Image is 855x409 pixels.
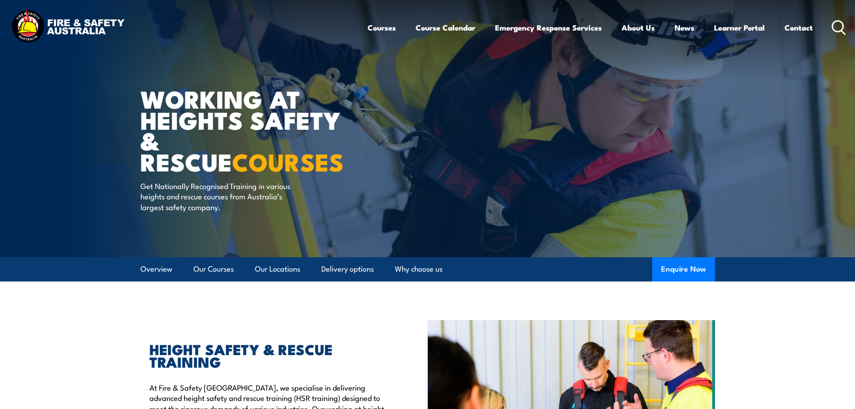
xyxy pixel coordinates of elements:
button: Enquire Now [652,257,715,281]
a: Learner Portal [714,16,765,40]
p: Get Nationally Recognised Training in various heights and rescue courses from Australia’s largest... [140,180,304,212]
a: Emergency Response Services [495,16,602,40]
a: About Us [622,16,655,40]
a: Our Locations [255,257,300,281]
a: News [675,16,694,40]
a: Why choose us [395,257,443,281]
strong: COURSES [232,142,344,180]
h2: HEIGHT SAFETY & RESCUE TRAINING [149,343,386,368]
a: Course Calendar [416,16,475,40]
a: Courses [368,16,396,40]
a: Our Courses [193,257,234,281]
a: Overview [140,257,172,281]
a: Contact [785,16,813,40]
a: Delivery options [321,257,374,281]
h1: WORKING AT HEIGHTS SAFETY & RESCUE [140,88,362,172]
